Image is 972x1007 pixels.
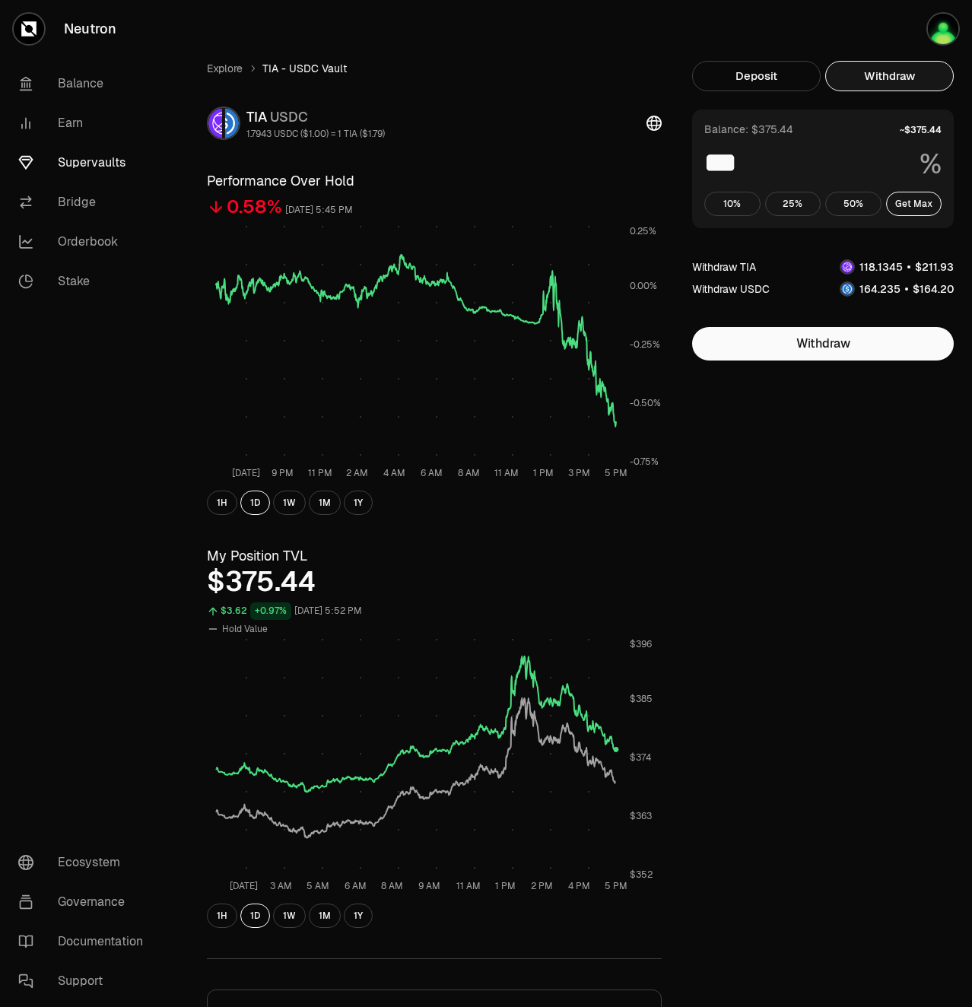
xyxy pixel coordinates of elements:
tspan: 9 AM [418,880,440,892]
div: [DATE] 5:52 PM [294,602,362,620]
tspan: 11 AM [456,880,481,892]
a: Stake [6,262,164,301]
div: 1.7943 USDC ($1.00) = 1 TIA ($1.79) [246,128,385,140]
img: portefeuilleterra [928,14,958,44]
tspan: 2 AM [346,467,368,479]
tspan: 3 AM [270,880,292,892]
div: TIA [246,106,385,128]
button: 1Y [344,904,373,928]
a: Support [6,961,164,1001]
tspan: [DATE] [230,880,258,892]
div: Balance: $375.44 [704,122,793,137]
a: Bridge [6,183,164,222]
div: $375.44 [207,567,662,597]
button: 1W [273,491,306,515]
tspan: 0.00% [630,280,657,292]
tspan: 1 PM [533,467,554,479]
tspan: $374 [630,751,651,764]
div: +0.97% [250,602,291,620]
div: [DATE] 5:45 PM [285,202,353,219]
button: Withdraw [825,61,954,91]
span: % [920,149,942,179]
tspan: $385 [630,693,653,705]
tspan: -0.25% [630,338,660,351]
tspan: 8 AM [458,467,480,479]
button: 10% [704,192,761,216]
tspan: 0.25% [630,225,656,237]
tspan: 8 AM [381,880,403,892]
a: Ecosystem [6,843,164,882]
tspan: 6 AM [345,880,367,892]
a: Orderbook [6,222,164,262]
a: Earn [6,103,164,143]
a: Balance [6,64,164,103]
a: Explore [207,61,243,76]
nav: breadcrumb [207,61,662,76]
span: TIA - USDC Vault [262,61,347,76]
button: Get Max [886,192,942,216]
tspan: -0.50% [630,397,661,409]
tspan: [DATE] [232,467,260,479]
img: USDC Logo [225,108,239,138]
div: 0.58% [227,195,282,219]
a: Documentation [6,922,164,961]
span: Hold Value [222,623,268,635]
div: $3.62 [221,602,247,620]
img: TIA Logo [208,108,222,138]
tspan: 6 AM [421,467,443,479]
button: 1M [309,904,341,928]
tspan: 2 PM [531,880,553,892]
button: 1H [207,491,237,515]
tspan: 1 PM [495,880,516,892]
tspan: 4 PM [568,880,590,892]
button: Withdraw [692,327,954,361]
tspan: $352 [630,869,653,881]
tspan: $363 [630,810,652,822]
tspan: 5 PM [605,467,627,479]
h3: My Position TVL [207,545,662,567]
img: USDC Logo [841,283,853,295]
button: 1M [309,491,341,515]
button: 1Y [344,491,373,515]
button: 1H [207,904,237,928]
button: 1D [240,904,270,928]
tspan: -0.75% [630,456,659,468]
tspan: $396 [630,638,652,650]
button: 1D [240,491,270,515]
button: 1W [273,904,306,928]
tspan: 3 PM [568,467,590,479]
a: Supervaults [6,143,164,183]
span: USDC [270,108,308,125]
a: Governance [6,882,164,922]
button: 25% [765,192,821,216]
tspan: 11 PM [308,467,332,479]
tspan: 11 AM [494,467,519,479]
div: Withdraw USDC [692,281,770,297]
tspan: 9 PM [272,467,294,479]
h3: Performance Over Hold [207,170,662,192]
button: 50% [825,192,881,216]
img: TIA Logo [841,261,853,273]
tspan: 5 AM [307,880,329,892]
tspan: 5 PM [605,880,627,892]
button: Deposit [692,61,821,91]
tspan: 4 AM [383,467,405,479]
div: Withdraw TIA [692,259,756,275]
